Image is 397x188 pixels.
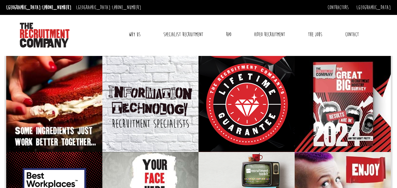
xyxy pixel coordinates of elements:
[159,27,208,42] a: Specialist Recruitment
[42,4,71,11] a: [PHONE_NUMBER]
[124,27,145,42] a: Why Us
[74,2,143,12] li: [GEOGRAPHIC_DATA]:
[341,27,364,42] a: Contact
[356,4,391,11] a: [GEOGRAPHIC_DATA]
[5,2,73,12] li: [GEOGRAPHIC_DATA]:
[20,23,69,48] img: The Recruitment Company
[112,4,141,11] a: [PHONE_NUMBER]
[249,27,290,42] a: Video Recruitment
[303,27,327,42] a: The Jobs
[221,27,236,42] a: RPO
[328,4,349,11] a: Contractors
